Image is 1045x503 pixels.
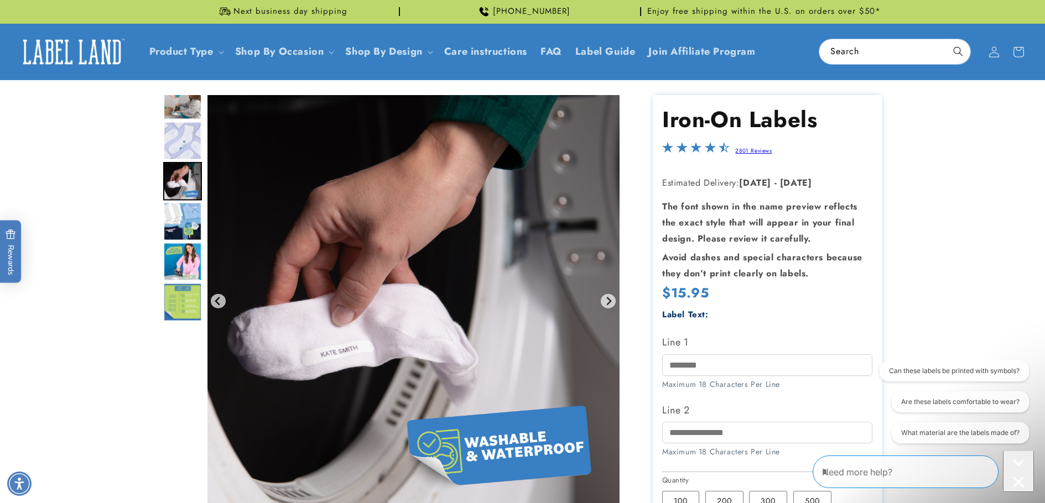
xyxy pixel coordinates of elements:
[6,229,16,275] span: Rewards
[149,44,214,59] a: Product Type
[575,45,636,58] span: Label Guide
[345,44,422,59] a: Shop By Design
[143,39,228,65] summary: Product Type
[163,243,202,281] img: Iron-On Labels - Label Land
[493,6,570,17] span: [PHONE_NUMBER]
[7,471,32,496] div: Accessibility Menu
[163,162,202,201] div: Go to slide 8
[163,283,202,322] div: Go to slide 11
[438,39,534,65] a: Care instructions
[662,475,690,486] legend: Quantity
[235,45,324,58] span: Shop By Occasion
[163,162,202,201] img: Iron-On Labels - Label Land
[163,202,202,241] img: Iron-On Labels - Label Land
[211,294,226,308] button: Previous slide
[647,6,881,17] span: Enjoy free shipping within the U.S. on orders over $50*
[642,39,762,65] a: Join Affiliate Program
[163,122,202,160] div: Go to slide 7
[662,251,862,280] strong: Avoid dashes and special characters because they don’t print clearly on labels.
[163,202,202,241] div: Go to slide 9
[163,81,202,120] img: Iron-On Labels - Label Land
[662,175,872,191] p: Estimated Delivery:
[662,333,872,351] label: Line 1
[861,360,1034,453] iframe: Gorgias live chat conversation starters
[662,401,872,419] label: Line 2
[17,35,127,69] img: Label Land
[648,45,755,58] span: Join Affiliate Program
[13,30,132,73] a: Label Land
[739,176,771,189] strong: [DATE]
[163,283,202,322] img: Iron-On Labels - Label Land
[601,294,616,308] button: Next slide
[662,200,857,245] strong: The font shown in the name preview reflects the exact style that will appear in your final design...
[662,308,709,321] label: Label Text:
[233,6,347,17] span: Next business day shipping
[163,122,202,160] img: Iron-On Labels - Label Land
[662,145,730,158] span: 4.5-star overall rating
[228,39,339,65] summary: Shop By Occasion
[534,39,569,65] a: FAQ
[735,146,772,155] a: 2801 Reviews - open in a new tab
[780,176,812,189] strong: [DATE]
[163,243,202,281] div: Go to slide 10
[540,45,562,58] span: FAQ
[813,451,1034,492] iframe: Gorgias Floating Chat
[569,39,642,65] a: Label Guide
[774,176,777,189] strong: -
[946,39,970,64] button: Search
[662,283,709,302] span: $15.95
[662,379,872,390] div: Maximum 18 Characters Per Line
[444,45,527,58] span: Care instructions
[339,39,437,65] summary: Shop By Design
[662,446,872,458] div: Maximum 18 Characters Per Line
[662,105,872,134] h1: Iron-On Labels
[163,81,202,120] div: Go to slide 6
